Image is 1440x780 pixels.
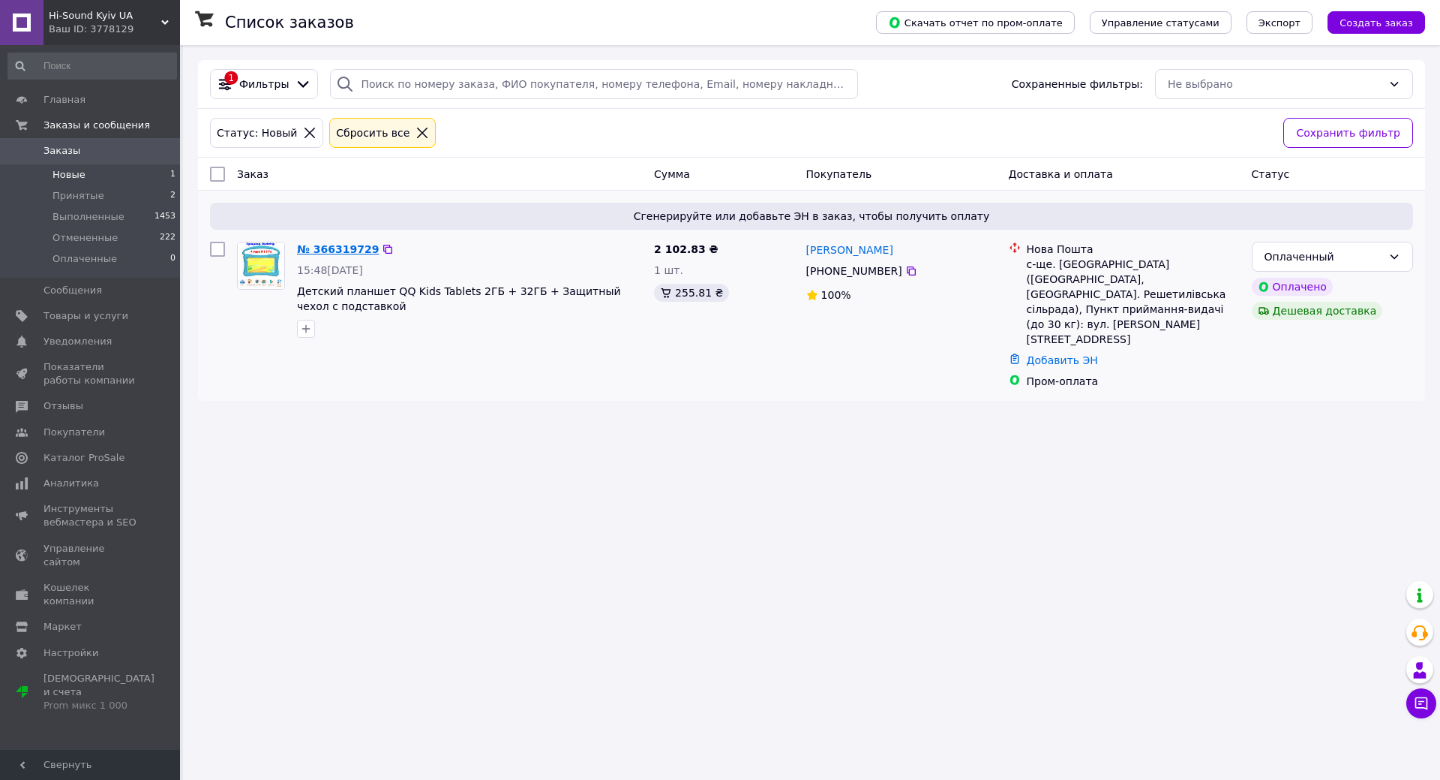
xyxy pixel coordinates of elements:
[154,210,175,224] span: 1453
[1246,11,1312,34] button: Экспорт
[821,289,851,301] span: 100%
[1009,168,1113,180] span: Доставка и оплата
[876,11,1075,34] button: Скачать отчет по пром-оплате
[43,93,85,107] span: Главная
[43,477,99,490] span: Аналитика
[43,620,82,634] span: Маркет
[52,231,118,245] span: Отмененные
[52,252,117,266] span: Оплаченные
[1027,354,1098,366] a: Добавить ЭН
[1252,278,1333,296] div: Оплачено
[239,77,289,92] span: Фильтры
[43,581,139,608] span: Кошелек компании
[1264,248,1382,265] div: Оплаченный
[1252,168,1290,180] span: Статус
[1312,16,1425,28] a: Создать заказ
[654,168,690,180] span: Сумма
[1027,374,1240,389] div: Пром-оплата
[654,284,729,302] div: 255.81 ₴
[43,284,102,297] span: Сообщения
[43,426,105,439] span: Покупатели
[297,264,363,276] span: 15:48[DATE]
[1252,302,1383,320] div: Дешевая доставка
[654,264,683,276] span: 1 шт.
[1296,125,1400,141] span: Сохранить фильтр
[214,125,300,141] div: Статус: Новый
[43,309,128,323] span: Товары и услуги
[43,672,154,713] span: [DEMOGRAPHIC_DATA] и счета
[43,646,98,660] span: Настройки
[297,285,621,312] a: Детский планшет QQ Kids Tablets 2ГБ + 32ГБ + Защитный чехол с подставкой
[1027,257,1240,347] div: с-ще. [GEOGRAPHIC_DATA] ([GEOGRAPHIC_DATA], [GEOGRAPHIC_DATA]. Решетилівська сільрада), Пункт при...
[1012,77,1143,92] span: Сохраненные фильтры:
[170,189,175,203] span: 2
[806,168,872,180] span: Покупатель
[654,243,718,255] span: 2 102.83 ₴
[1027,242,1240,257] div: Нова Пошта
[1339,17,1413,29] span: Создать заказ
[43,399,83,413] span: Отзывы
[52,168,85,182] span: Новые
[216,209,1407,224] span: Сгенерируйте или добавьте ЭН в заказ, чтобы получить оплату
[7,53,177,80] input: Поиск
[1406,688,1436,718] button: Чат с покупателем
[1258,17,1300,29] span: Экспорт
[43,144,80,158] span: Заказы
[43,542,139,569] span: Управление сайтом
[160,231,175,245] span: 222
[1283,118,1413,148] button: Сохранить фильтр
[888,16,1063,29] span: Скачать отчет по пром-оплате
[170,252,175,266] span: 0
[238,242,284,289] img: Фото товару
[1168,76,1382,92] div: Не выбрано
[330,69,858,99] input: Поиск по номеру заказа, ФИО покупателя, номеру телефона, Email, номеру накладной
[43,360,139,387] span: Показатели работы компании
[43,119,150,132] span: Заказы и сообщения
[237,168,268,180] span: Заказ
[52,210,124,224] span: Выполненные
[43,335,112,348] span: Уведомления
[49,23,180,36] div: Ваш ID: 3778129
[1090,11,1231,34] button: Управление статусами
[43,451,124,465] span: Каталог ProSale
[52,189,104,203] span: Принятые
[43,699,154,712] div: Prom микс 1 000
[806,242,893,257] a: [PERSON_NAME]
[170,168,175,182] span: 1
[1102,17,1219,29] span: Управление статусами
[237,242,285,290] a: Фото товару
[43,502,139,529] span: Инструменты вебмастера и SEO
[225,14,354,32] h1: Список заказов
[333,125,412,141] div: Сбросить все
[297,243,379,255] a: № 366319729
[806,265,902,277] span: [PHONE_NUMBER]
[1327,11,1425,34] button: Создать заказ
[49,9,161,23] span: Hi-Sound Kyiv UA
